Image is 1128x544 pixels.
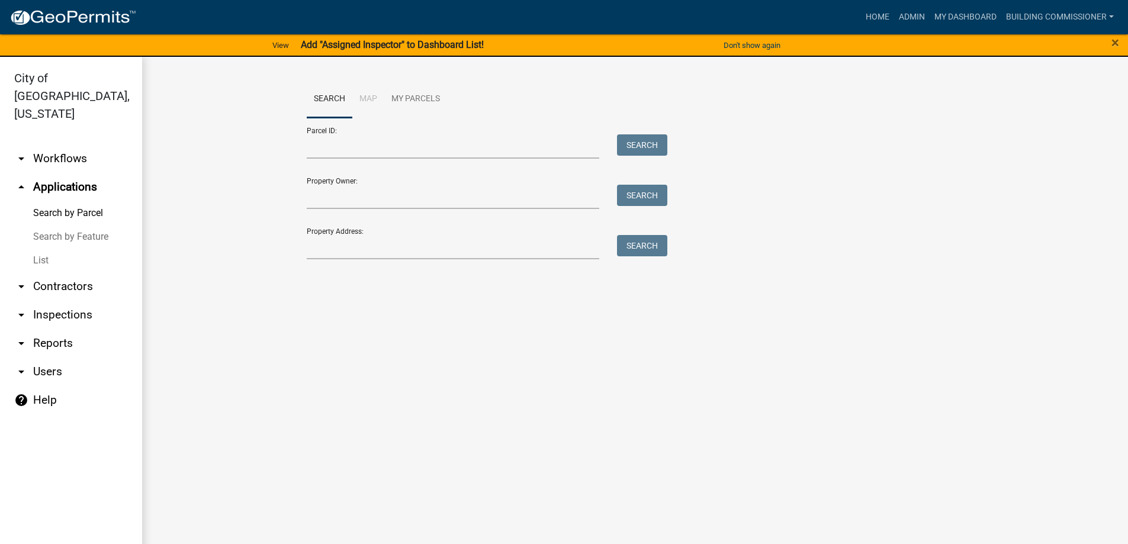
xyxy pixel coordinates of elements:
a: My Parcels [384,81,447,118]
button: Don't show again [719,36,785,55]
i: arrow_drop_down [14,279,28,294]
i: arrow_drop_down [14,152,28,166]
button: Search [617,235,667,256]
i: help [14,393,28,407]
button: Search [617,134,667,156]
a: Building Commissioner [1001,6,1119,28]
i: arrow_drop_down [14,336,28,350]
a: View [268,36,294,55]
i: arrow_drop_down [14,365,28,379]
button: Search [617,185,667,206]
button: Close [1111,36,1119,50]
a: Search [307,81,352,118]
a: Home [861,6,894,28]
span: × [1111,34,1119,51]
a: My Dashboard [930,6,1001,28]
strong: Add "Assigned Inspector" to Dashboard List! [301,39,484,50]
i: arrow_drop_down [14,308,28,322]
a: Admin [894,6,930,28]
i: arrow_drop_up [14,180,28,194]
